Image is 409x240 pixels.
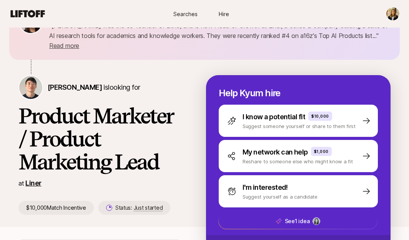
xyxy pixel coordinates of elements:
img: 720ebf19_4e4e_489b_ae2b_c84c1a303664.jpg [313,218,320,225]
p: at [18,178,24,188]
p: " [PERSON_NAME] was the co-founder of Blind, and is now Head of Growth at Liner, a Series B compa... [49,21,391,51]
img: Lauren Michaels [386,7,399,20]
p: Help Kyum hire [219,88,378,99]
p: My network can help [243,147,308,158]
p: Suggest yourself as a candidate [243,193,318,201]
a: Hire [204,7,243,21]
p: I'm interested! [243,182,288,193]
p: Reshare to someone else who might know a fit [243,158,353,165]
p: Suggest someone yourself or share to them first [243,122,356,130]
p: is looking for [48,82,140,93]
p: I know a potential fit [243,112,305,122]
button: See1 idea [218,213,377,229]
p: Status: [115,203,163,212]
span: Just started [134,204,163,211]
button: Lauren Michaels [386,7,400,21]
p: $1,000 [314,148,329,155]
span: [PERSON_NAME] [48,83,102,91]
p: $10,000 Match Incentive [18,201,94,215]
img: Kyum Kim [19,76,42,99]
span: Searches [173,10,198,18]
h1: Product Marketer / Product Marketing Lead [18,104,181,173]
p: See 1 idea [285,217,310,226]
span: Hire [219,10,229,18]
p: $10,000 [311,113,329,119]
a: Searches [166,7,204,21]
a: Liner [25,179,41,187]
span: Read more [49,42,79,49]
